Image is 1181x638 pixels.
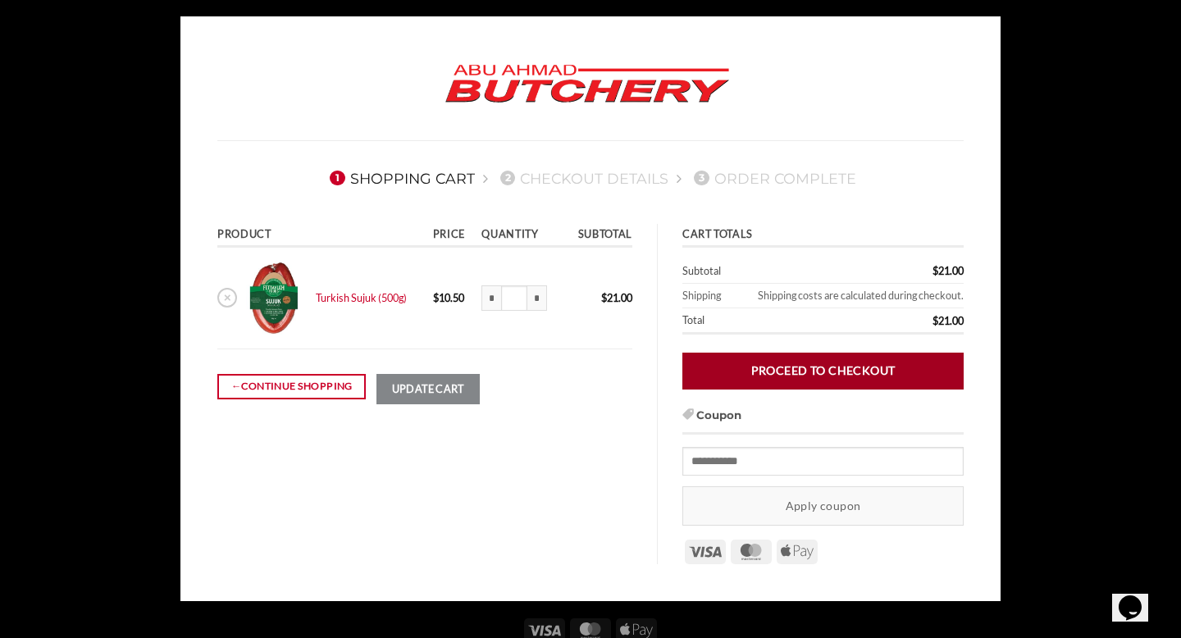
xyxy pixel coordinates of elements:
bdi: 10.50 [433,291,464,304]
td: Shipping costs are calculated during checkout. [731,284,964,308]
bdi: 21.00 [601,291,632,304]
th: Cart totals [682,224,964,248]
div: Payment icons [682,537,820,565]
h3: Coupon [682,407,964,435]
a: Remove Turkish Sujuk (500g) from cart [217,288,237,308]
button: Update cart [376,374,480,404]
th: Quantity [477,224,563,248]
th: Shipping [682,284,731,308]
span: ← [231,378,242,394]
a: 1Shopping Cart [325,170,475,187]
span: 1 [330,171,344,185]
nav: Checkout steps [217,157,964,199]
th: Subtotal [682,259,836,284]
th: Subtotal [563,224,632,248]
img: Cart [242,260,305,336]
a: 2Checkout details [495,170,669,187]
a: Continue shopping [217,374,366,399]
bdi: 21.00 [932,314,964,327]
a: Turkish Sujuk (500g) [316,291,407,304]
iframe: chat widget [1112,572,1165,622]
img: Abu Ahmad Butchery [431,53,743,116]
th: Product [217,224,427,248]
span: $ [433,291,439,304]
span: $ [932,314,938,327]
th: Price [427,224,477,248]
th: Total [682,308,836,335]
a: Proceed to checkout [682,353,964,390]
button: Apply coupon [682,486,964,525]
span: $ [932,264,938,277]
bdi: 21.00 [932,264,964,277]
span: 2 [500,171,515,185]
span: $ [601,291,607,304]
